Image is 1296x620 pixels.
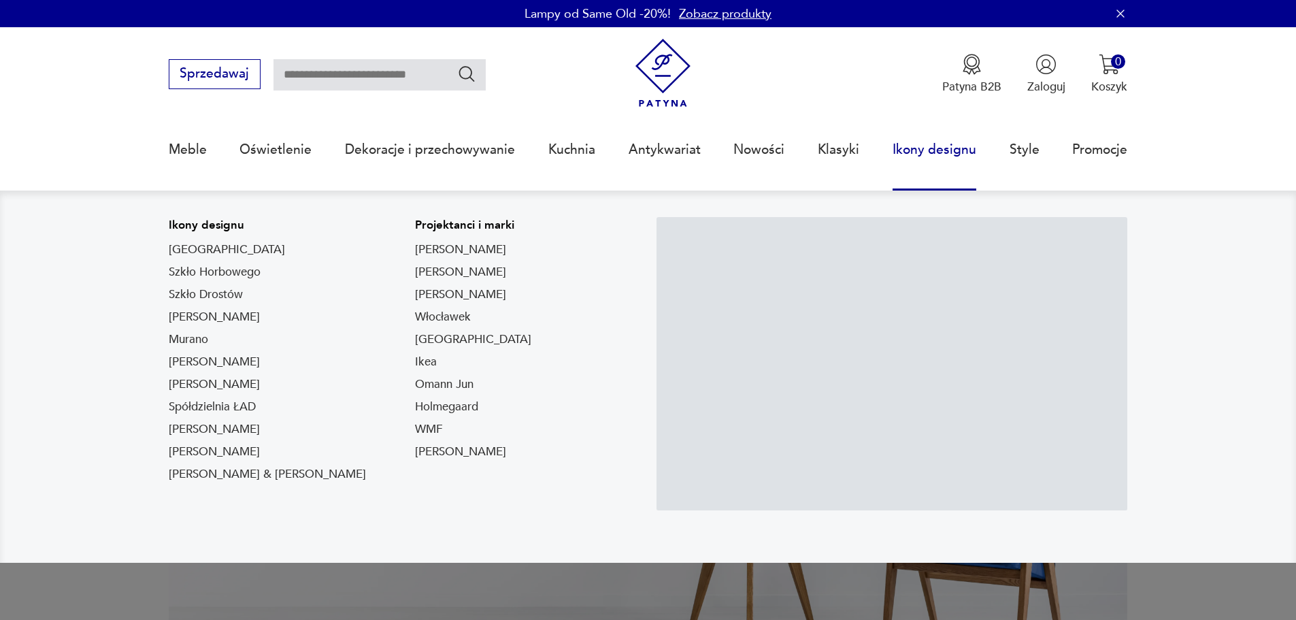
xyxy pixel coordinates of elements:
a: Spółdzielnia ŁAD [169,399,256,415]
a: [PERSON_NAME] [169,421,260,438]
a: [PERSON_NAME] [169,309,260,325]
a: Ikony designu [893,118,976,181]
a: Omann Jun [415,376,473,393]
button: 0Koszyk [1091,54,1127,95]
a: Szkło Horbowego [169,264,261,280]
p: Ikony designu [169,217,366,233]
a: [PERSON_NAME] [415,287,506,303]
a: Sprzedawaj [169,69,261,80]
p: Patyna B2B [942,79,1001,95]
a: Dekoracje i przechowywanie [345,118,515,181]
img: Ikona koszyka [1099,54,1120,75]
button: Patyna B2B [942,54,1001,95]
p: Lampy od Same Old -20%! [525,5,671,22]
a: Meble [169,118,207,181]
a: Zobacz produkty [679,5,771,22]
img: Patyna - sklep z meblami i dekoracjami vintage [629,39,697,108]
button: Szukaj [457,64,477,84]
div: 0 [1111,54,1125,69]
a: Klasyki [818,118,859,181]
a: [GEOGRAPHIC_DATA] [415,331,531,348]
p: Zaloguj [1027,79,1065,95]
a: [PERSON_NAME] & [PERSON_NAME] [169,466,366,483]
a: [PERSON_NAME] [169,354,260,370]
img: Ikonka użytkownika [1035,54,1057,75]
p: Koszyk [1091,79,1127,95]
a: Ikea [415,354,437,370]
a: WMF [415,421,443,438]
a: [GEOGRAPHIC_DATA] [169,242,285,258]
a: Nowości [733,118,784,181]
p: Projektanci i marki [415,217,531,233]
button: Sprzedawaj [169,59,261,89]
a: [PERSON_NAME] [415,242,506,258]
img: Ikona medalu [961,54,982,75]
a: Promocje [1072,118,1127,181]
a: Włocławek [415,309,471,325]
a: Kuchnia [548,118,595,181]
button: Zaloguj [1027,54,1065,95]
a: [PERSON_NAME] [415,444,506,460]
a: Holmegaard [415,399,478,415]
a: Antykwariat [629,118,701,181]
a: Ikona medaluPatyna B2B [942,54,1001,95]
a: Murano [169,331,208,348]
a: [PERSON_NAME] [169,376,260,393]
a: [PERSON_NAME] [169,444,260,460]
a: Szkło Drostów [169,287,243,303]
a: Style [1010,118,1040,181]
a: Oświetlenie [239,118,312,181]
a: [PERSON_NAME] [415,264,506,280]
